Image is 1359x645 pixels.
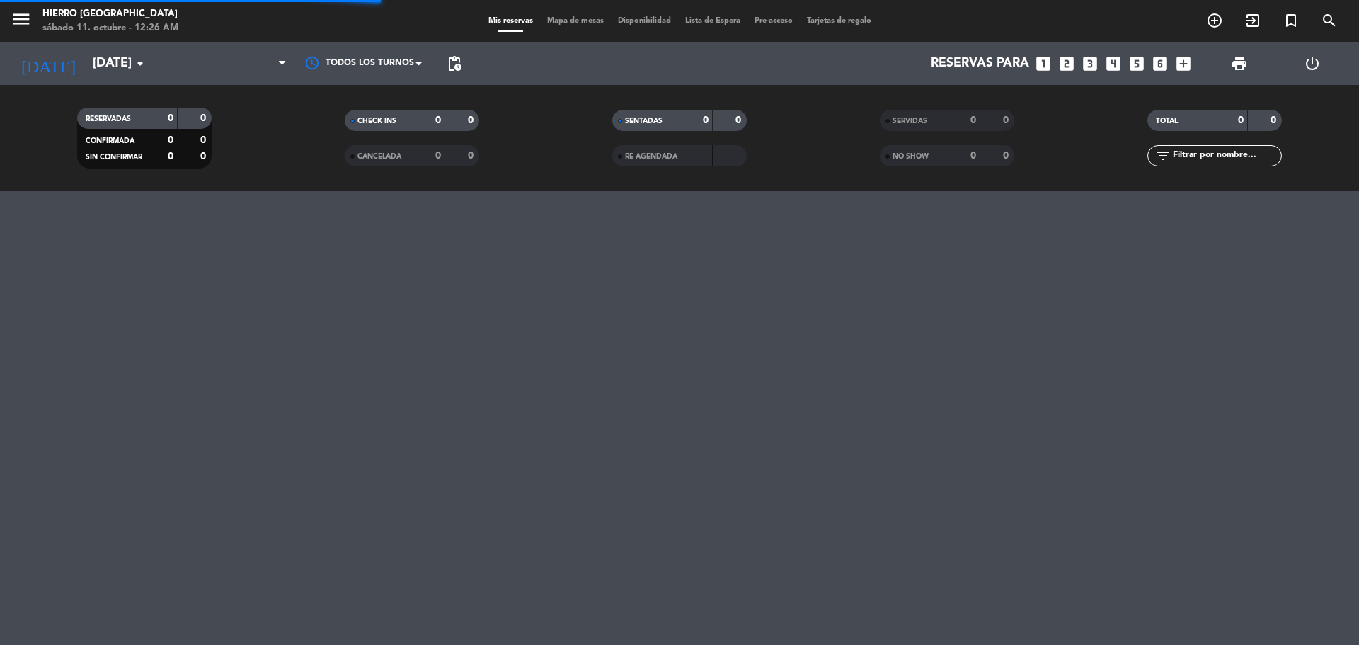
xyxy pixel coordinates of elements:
[1154,147,1171,164] i: filter_list
[1034,55,1053,73] i: looks_one
[1057,55,1076,73] i: looks_two
[168,152,173,161] strong: 0
[970,151,976,161] strong: 0
[200,113,209,123] strong: 0
[168,135,173,145] strong: 0
[800,17,878,25] span: Tarjetas de regalo
[168,113,173,123] strong: 0
[468,151,476,161] strong: 0
[446,55,463,72] span: pending_actions
[540,17,611,25] span: Mapa de mesas
[1081,55,1099,73] i: looks_3
[200,152,209,161] strong: 0
[625,118,663,125] span: SENTADAS
[357,118,396,125] span: CHECK INS
[11,8,32,35] button: menu
[970,115,976,125] strong: 0
[1003,115,1011,125] strong: 0
[42,7,178,21] div: Hierro [GEOGRAPHIC_DATA]
[1128,55,1146,73] i: looks_5
[11,8,32,30] i: menu
[611,17,678,25] span: Disponibilidad
[435,115,441,125] strong: 0
[893,118,927,125] span: SERVIDAS
[1271,115,1279,125] strong: 0
[703,115,709,125] strong: 0
[735,115,744,125] strong: 0
[132,55,149,72] i: arrow_drop_down
[1304,55,1321,72] i: power_settings_new
[1003,151,1011,161] strong: 0
[1206,12,1223,29] i: add_circle_outline
[1104,55,1123,73] i: looks_4
[1171,148,1281,164] input: Filtrar por nombre...
[86,137,134,144] span: CONFIRMADA
[357,153,401,160] span: CANCELADA
[481,17,540,25] span: Mis reservas
[86,154,142,161] span: SIN CONFIRMAR
[1321,12,1338,29] i: search
[11,48,86,79] i: [DATE]
[625,153,677,160] span: RE AGENDADA
[747,17,800,25] span: Pre-acceso
[1151,55,1169,73] i: looks_6
[1275,42,1348,85] div: LOG OUT
[931,57,1029,71] span: Reservas para
[1174,55,1193,73] i: add_box
[1231,55,1248,72] span: print
[435,151,441,161] strong: 0
[1283,12,1300,29] i: turned_in_not
[1156,118,1178,125] span: TOTAL
[1238,115,1244,125] strong: 0
[42,21,178,35] div: sábado 11. octubre - 12:26 AM
[678,17,747,25] span: Lista de Espera
[1244,12,1261,29] i: exit_to_app
[200,135,209,145] strong: 0
[86,115,131,122] span: RESERVADAS
[468,115,476,125] strong: 0
[893,153,929,160] span: NO SHOW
